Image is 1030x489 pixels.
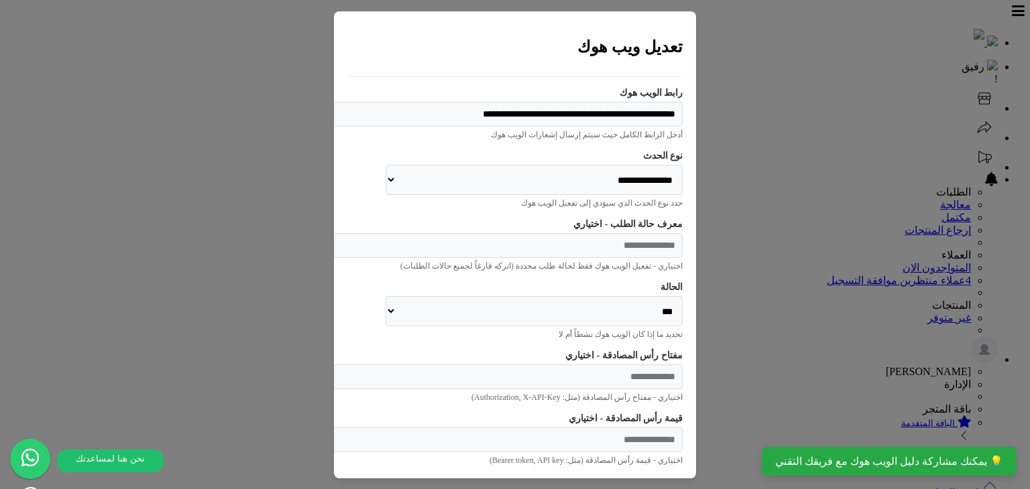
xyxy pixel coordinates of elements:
div: اختياري - قيمة رأس المصادقة (مثل: Bearer token, API key) [347,456,683,466]
label: قيمة رأس المصادقة - اختياري [347,413,683,424]
label: نوع الحدث [347,150,683,161]
label: رابط الويب هوك [347,87,683,98]
div: اختياري - مفتاح رأس المصادقة (مثل: Authorization, X-API-Key) [347,393,683,403]
div: حدد نوع الحدث الذي سيؤدي إلى تفعيل الويب هوك [347,198,683,208]
div: اختياري - تفعيل الويب هوك فقط لحالة طلب محددة (اتركه فارغاً لجميع حالات الطلبات) [347,261,683,271]
div: أدخل الرابط الكامل حيث سيتم إرسال إشعارات الويب هوك [347,130,683,140]
label: الحالة [347,281,683,293]
div: تحديد ما إذا كان الويب هوك نشطاً أم لا [347,330,683,340]
h2: تعديل ويب هوك [347,38,683,56]
label: مفتاح رأس المصادقة - اختياري [347,350,683,361]
label: معرف حالة الطلب - اختياري [347,218,683,230]
div: 💡 يمكنك مشاركة دليل الويب هوك مع فريقك التقني [762,447,1017,476]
